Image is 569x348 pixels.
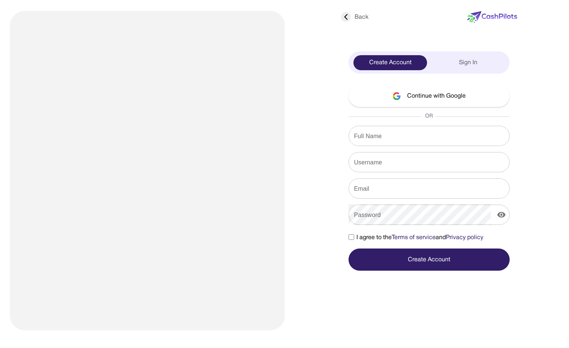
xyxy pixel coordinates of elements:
img: new-logo.svg [467,11,517,23]
a: Privacy policy [446,235,483,240]
div: Sign In [431,55,505,70]
button: display the password [494,207,509,222]
img: google-logo.svg [392,92,401,100]
span: OR [422,113,436,120]
div: Back [341,13,368,22]
button: Create Account [349,249,510,271]
div: Create Account [353,55,427,70]
a: Terms of service [392,235,436,240]
button: Continue with Google [349,85,510,107]
span: I agree to the and [356,233,483,242]
input: I agree to theTerms of serviceandPrivacy policy [349,234,354,240]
